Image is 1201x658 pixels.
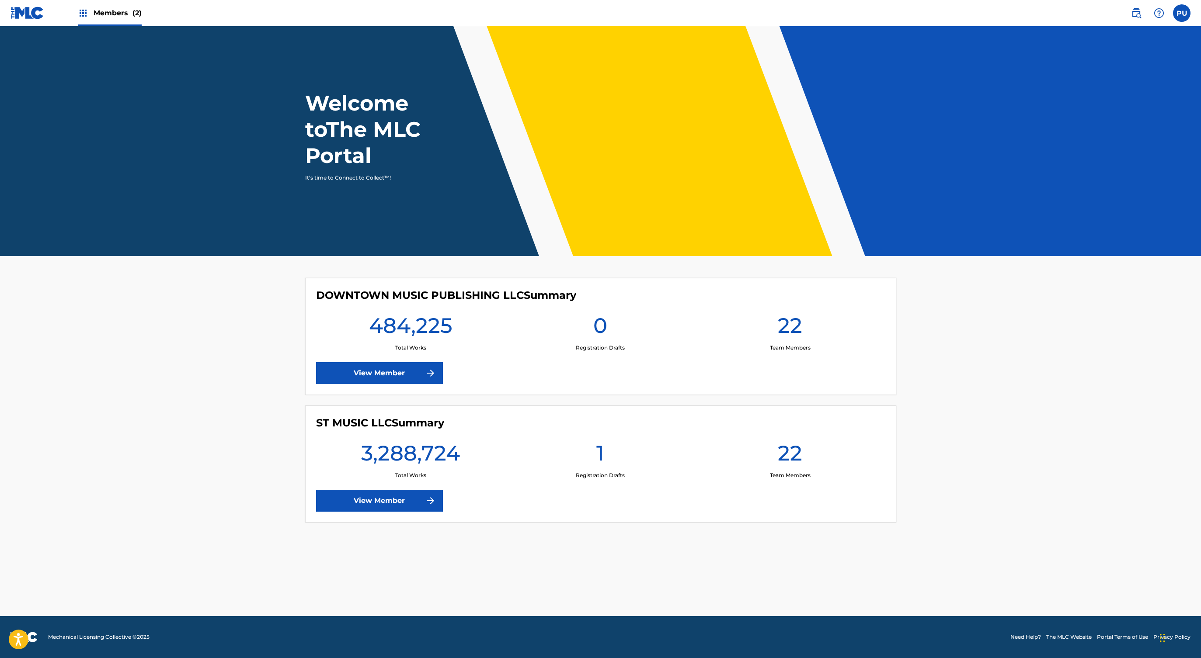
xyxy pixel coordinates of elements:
[576,471,625,479] p: Registration Drafts
[316,490,443,512] a: View Member
[305,174,457,182] p: It's time to Connect to Collect™!
[78,8,88,18] img: Top Rightsholders
[94,8,142,18] span: Members
[48,633,150,641] span: Mechanical Licensing Collective © 2025
[596,440,604,471] h1: 1
[1128,4,1145,22] a: Public Search
[770,471,811,479] p: Team Members
[10,632,38,642] img: logo
[1154,8,1164,18] img: help
[361,440,460,471] h1: 3,288,724
[316,416,444,429] h4: ST MUSIC LLC
[778,440,802,471] h1: 22
[1173,4,1191,22] div: User Menu
[1160,625,1165,651] div: Drag
[316,362,443,384] a: View Member
[1177,470,1201,540] iframe: Resource Center
[305,90,469,169] h1: Welcome to The MLC Portal
[1150,4,1168,22] div: Help
[425,368,436,378] img: f7272a7cc735f4ea7f67.svg
[316,289,576,302] h4: DOWNTOWN MUSIC PUBLISHING LLC
[1046,633,1092,641] a: The MLC Website
[395,344,426,352] p: Total Works
[576,344,625,352] p: Registration Drafts
[395,471,426,479] p: Total Works
[1131,8,1142,18] img: search
[1153,633,1191,641] a: Privacy Policy
[770,344,811,352] p: Team Members
[425,495,436,506] img: f7272a7cc735f4ea7f67.svg
[593,312,607,344] h1: 0
[1010,633,1041,641] a: Need Help?
[778,312,802,344] h1: 22
[10,7,44,19] img: MLC Logo
[369,312,453,344] h1: 484,225
[132,9,142,17] span: (2)
[1157,616,1201,658] iframe: Chat Widget
[1097,633,1148,641] a: Portal Terms of Use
